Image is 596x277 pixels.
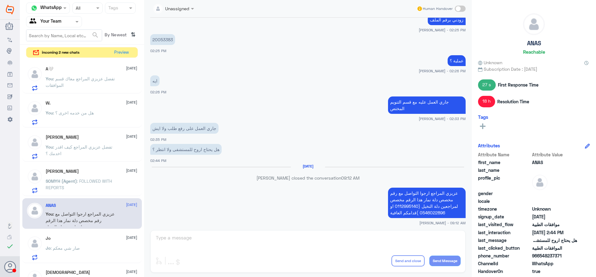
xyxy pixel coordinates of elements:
h5: shujath mohammed [46,169,79,174]
h6: Attributes [478,143,500,148]
span: Subscription Date : [DATE] [478,66,590,72]
span: You [46,211,53,217]
img: defaultAdmin.png [27,101,43,116]
button: Send Message [429,256,461,266]
p: 14/9/2025, 2:26 PM [448,55,466,66]
span: : صار شي معكم [51,245,80,251]
h6: Reachable [523,49,545,55]
p: 14/9/2025, 2:26 PM [150,75,160,86]
span: 02:35 PM [150,137,166,141]
span: [DATE] [126,235,137,240]
p: 14/9/2025, 2:33 PM [388,96,466,114]
p: 14/9/2025, 2:25 PM [428,14,466,25]
span: Attribute Name [478,151,531,158]
span: [PERSON_NAME] - 02:33 PM [419,116,466,121]
h5: سبحان الله [46,270,90,275]
span: Unknown [532,206,577,212]
span: 2025-09-14T11:24:06.479Z [532,213,577,220]
span: 02:25 PM [150,49,166,53]
span: By Newest [102,29,128,42]
h5: W. [46,101,51,106]
span: First Response Time [498,82,539,88]
p: 15/9/2025, 9:12 AM [388,188,466,218]
span: موافقات الطبية [532,221,577,228]
span: [DATE] [126,202,137,208]
span: 27 s [478,79,496,91]
button: search [92,30,99,40]
span: 2025-09-14T11:44:26.086Z [532,229,577,236]
h5: ANAS [46,203,56,208]
span: [DATE] [126,269,137,275]
span: null [532,190,577,197]
span: last_name [478,167,531,173]
span: null [532,198,577,204]
h6: [DATE] [291,164,325,168]
p: 14/9/2025, 2:44 PM [150,144,222,155]
span: 02:26 PM [150,90,166,94]
span: [PERSON_NAME] - 02:26 PM [419,68,466,74]
span: search [92,31,99,39]
span: : عزيزي المراجع ارجوا التواصل مع رقم مخصص دلة نمار هذا الرقم مخصص لمراجعين دلة النخيل (0112995140... [46,211,115,243]
img: Widebot Logo [6,5,14,15]
span: You [46,110,53,115]
span: locale [478,198,531,204]
i: check [6,243,14,250]
img: defaultAdmin.png [27,135,43,150]
span: HandoverOn [478,268,531,275]
button: Preview [111,47,131,58]
span: last_message [478,237,531,243]
span: 2 [532,260,577,267]
span: 966548237371 [532,252,577,259]
h5: A🤍 [46,66,53,72]
span: ChannelId [478,260,531,267]
span: 18 h [478,96,495,107]
span: Jo [46,245,51,251]
span: : هل من خدمه اخرى ؟ [53,110,94,115]
span: [DATE] [126,134,137,139]
span: Unknown [478,59,502,66]
h5: Jo [46,236,51,241]
span: [DATE] [126,65,137,71]
h5: ANAS [527,40,541,47]
img: defaultAdmin.png [523,14,544,35]
button: Avatar [4,261,16,273]
span: ANAS [532,159,577,166]
span: Attribute Value [532,151,577,158]
i: ⇅ [131,29,136,40]
span: 02:44 PM [150,159,166,163]
span: الموافقات الطبية [532,245,577,251]
span: profile_pic [478,175,531,189]
div: Tags [107,4,118,12]
span: last_visited_flow [478,221,531,228]
span: [PERSON_NAME] - 09:12 AM [419,220,466,226]
span: [DATE] [126,168,137,173]
span: : FOLLOWED WITH REPORTS [46,178,112,190]
span: SOMYH (Agent) [46,178,77,184]
span: هل يحتاج اروح للمستشفى ولا انتظر ؟ [532,237,577,243]
span: last_interaction [478,229,531,236]
span: Human Handover [423,6,453,11]
img: defaultAdmin.png [532,175,548,190]
img: whatsapp.png [29,3,39,13]
span: incoming 2 new chats [42,50,79,55]
span: 09:12 AM [341,175,359,181]
span: : تفضل عزيزي المراجع معاك قسم الموافقات [46,76,115,88]
span: last_clicked_button [478,245,531,251]
img: defaultAdmin.png [27,66,43,82]
span: gender [478,190,531,197]
span: You [46,76,53,81]
h5: Sara Alosaimi [46,135,79,140]
img: defaultAdmin.png [27,169,43,184]
img: yourTeam.svg [29,17,39,26]
h6: Tags [478,114,488,120]
p: 14/9/2025, 2:25 PM [150,34,175,45]
span: timezone [478,206,531,212]
span: [DATE] [126,100,137,105]
span: true [532,268,577,275]
img: defaultAdmin.png [27,203,43,218]
span: signup_date [478,213,531,220]
span: You [46,144,53,150]
span: first_name [478,159,531,166]
img: defaultAdmin.png [27,236,43,251]
span: phone_number [478,252,531,259]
